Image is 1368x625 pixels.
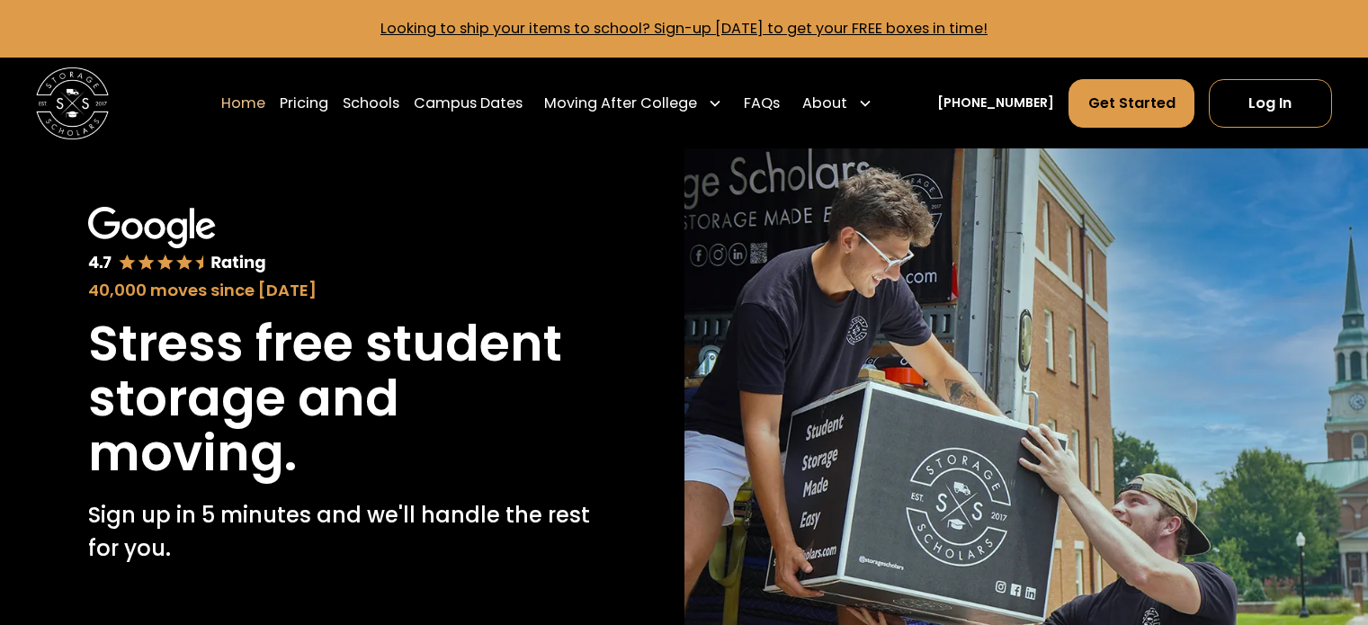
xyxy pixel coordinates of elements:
a: Pricing [280,78,328,129]
img: Storage Scholars main logo [36,67,109,140]
a: Schools [343,78,399,129]
div: About [802,93,847,114]
a: home [36,67,109,140]
a: [PHONE_NUMBER] [937,94,1054,112]
p: Sign up in 5 minutes and we'll handle the rest for you. [88,499,595,565]
div: About [795,78,880,129]
h1: Stress free student storage and moving. [88,317,595,481]
div: Moving After College [544,93,697,114]
a: Log In [1209,79,1332,128]
a: Looking to ship your items to school? Sign-up [DATE] to get your FREE boxes in time! [380,18,988,39]
div: 40,000 moves since [DATE] [88,278,595,302]
a: FAQs [744,78,780,129]
a: Home [221,78,265,129]
a: Get Started [1068,79,1194,128]
a: Campus Dates [414,78,523,129]
div: Moving After College [537,78,729,129]
img: Google 4.7 star rating [88,207,265,275]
